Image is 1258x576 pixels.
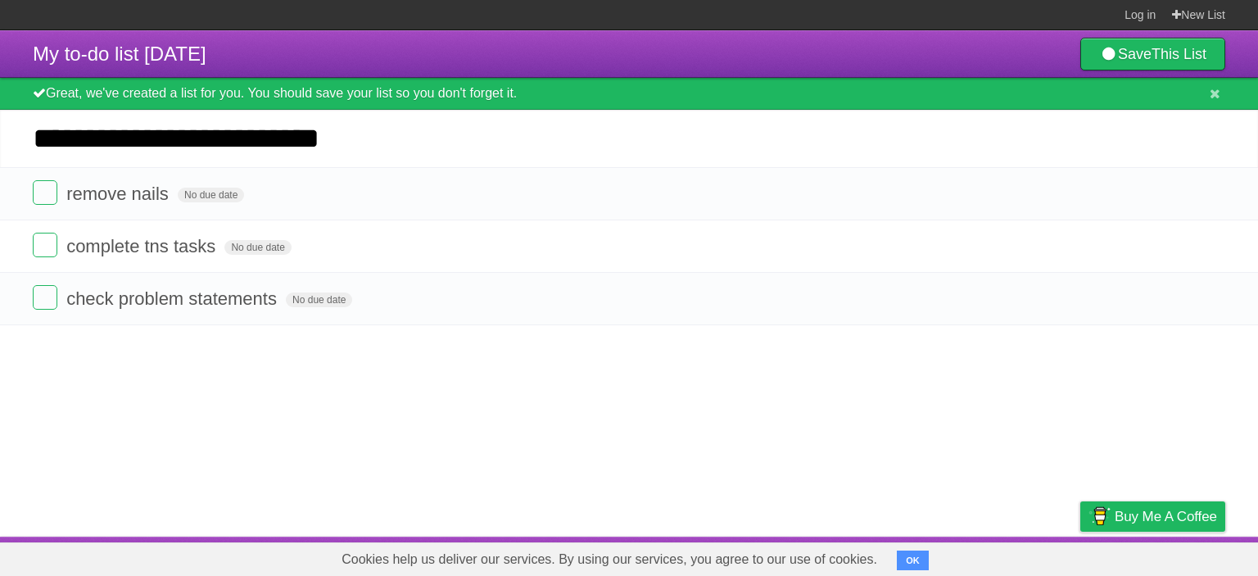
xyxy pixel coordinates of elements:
a: SaveThis List [1080,38,1225,70]
span: My to-do list [DATE] [33,43,206,65]
label: Done [33,233,57,257]
span: complete tns tasks [66,236,219,256]
a: Developers [916,541,983,572]
span: Buy me a coffee [1115,502,1217,531]
button: OK [897,551,929,570]
span: No due date [286,293,352,307]
b: This List [1152,46,1206,62]
span: Cookies help us deliver our services. By using our services, you agree to our use of cookies. [325,543,894,576]
label: Done [33,285,57,310]
a: Buy me a coffee [1080,501,1225,532]
label: Done [33,180,57,205]
a: Terms [1003,541,1039,572]
span: check problem statements [66,288,281,309]
span: No due date [224,240,291,255]
span: remove nails [66,184,173,204]
a: About [862,541,897,572]
img: Buy me a coffee [1088,502,1111,530]
a: Privacy [1059,541,1102,572]
span: No due date [178,188,244,202]
a: Suggest a feature [1122,541,1225,572]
